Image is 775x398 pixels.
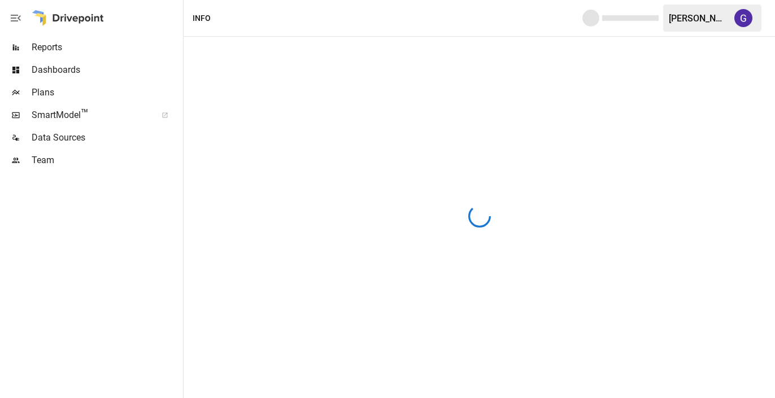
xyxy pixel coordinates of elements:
[734,9,752,27] img: Greg Segel
[81,107,89,121] span: ™
[728,2,759,34] button: Greg Segel
[669,13,728,24] div: [PERSON_NAME]
[32,41,181,54] span: Reports
[32,154,181,167] span: Team
[32,131,181,145] span: Data Sources
[32,108,149,122] span: SmartModel
[32,86,181,99] span: Plans
[32,63,181,77] span: Dashboards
